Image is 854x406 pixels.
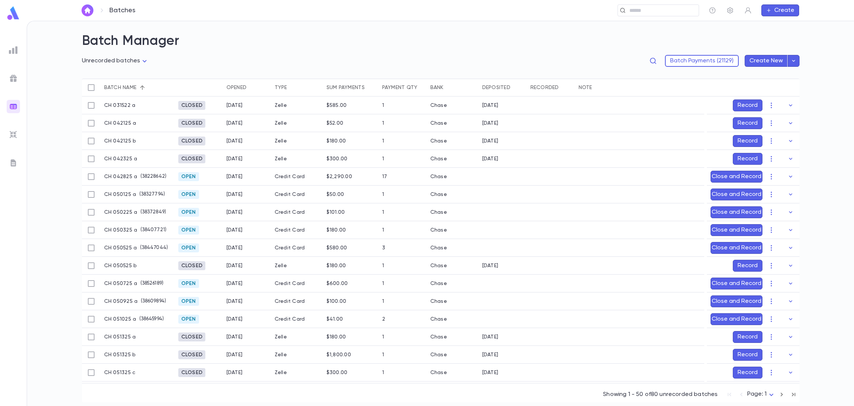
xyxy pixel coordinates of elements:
[178,263,206,269] span: Closed
[327,174,352,180] div: $2,290.00
[711,171,762,183] button: Close and Record
[430,156,447,162] div: Chase
[271,239,323,257] div: Credit Card
[226,298,243,304] div: 5/9/2025
[138,209,166,216] p: ( 38372849 )
[430,209,447,215] div: Chase
[136,191,165,198] p: ( 38327794 )
[733,331,762,343] button: Record
[178,154,206,163] div: Closed 4/23/2025
[482,120,499,126] div: 4/21/2025
[226,209,243,215] div: 5/2/2025
[100,79,175,96] div: Batch name
[104,156,138,162] p: CH 042325 a
[104,334,136,340] p: CH 051325 a
[82,58,140,64] span: Unrecorded batches
[479,79,527,96] div: Deposited
[711,242,762,254] button: Close and Record
[482,102,499,108] div: 3/15/2022
[6,6,21,20] img: logo
[430,281,447,287] div: Chase
[430,298,447,304] div: Chase
[223,79,271,96] div: Opened
[178,298,199,304] span: Open
[382,227,384,233] div: 1
[226,191,243,197] div: 5/1/2025
[178,333,206,341] div: Closed 5/13/2025
[327,79,365,96] div: Sum payments
[382,281,384,287] div: 1
[482,334,499,340] div: 5/13/2025
[327,245,347,251] div: $580.00
[430,120,447,126] div: Chase
[382,191,384,197] div: 1
[9,158,18,167] img: letters_grey.7941b92b52307dd3b8a917253454ce1c.svg
[138,226,166,234] p: ( 38407721 )
[327,316,343,322] div: $41.00
[323,79,378,96] div: Sum payments
[275,79,287,96] div: Type
[327,227,346,233] div: $180.00
[711,278,762,289] button: Close and Record
[9,46,18,55] img: reports_grey.c525e4749d1bce6a11f5fe2a8de1b229.svg
[430,245,447,251] div: Chase
[104,352,136,358] p: CH 051325 b
[382,263,384,269] div: 1
[178,281,199,287] span: Open
[430,102,447,108] div: Chase
[382,102,384,108] div: 1
[9,102,18,111] img: batches_gradient.0a22e14384a92aa4cd678275c0c39cc4.svg
[178,245,199,251] span: Open
[711,295,762,307] button: Close and Record
[226,281,243,287] div: 5/7/2025
[482,263,499,269] div: 5/5/2025
[271,150,323,168] div: Zelle
[109,6,135,14] p: Batches
[530,79,559,96] div: Recorded
[271,382,323,399] div: Zelle
[178,350,206,359] div: Closed 5/13/2025
[271,221,323,239] div: Credit Card
[104,245,137,251] p: CH 050525 a
[327,209,345,215] div: $101.00
[430,138,447,144] div: Chase
[136,82,148,94] button: Sort
[226,120,243,126] div: 4/21/2025
[382,245,385,251] div: 3
[382,298,384,304] div: 1
[104,174,138,180] p: CH 042825 a
[427,79,479,96] div: Bank
[382,334,384,340] div: 1
[327,281,348,287] div: $600.00
[226,352,243,358] div: 5/13/2025
[178,138,206,144] span: Closed
[382,156,384,162] div: 1
[430,352,447,358] div: Chase
[178,316,199,322] span: Open
[327,352,351,358] div: $1,800.00
[733,135,762,147] button: Record
[178,119,206,128] div: Closed 4/21/2025
[9,130,18,139] img: imports_grey.530a8a0e642e233f2baf0ef88e8c9fcb.svg
[527,79,575,96] div: Recorded
[327,102,347,108] div: $585.00
[733,349,762,361] button: Record
[136,315,164,323] p: ( 38645994 )
[178,227,199,233] span: Open
[579,79,592,96] div: Note
[178,209,199,215] span: Open
[271,292,323,310] div: Credit Card
[747,389,775,400] div: Page: 1
[271,186,323,203] div: Credit Card
[178,174,199,180] span: Open
[226,334,243,340] div: 5/13/2025
[271,328,323,346] div: Zelle
[226,174,243,180] div: 4/28/2025
[178,261,206,270] div: Closed 5/5/2025
[482,370,499,376] div: 5/13/2025
[104,316,136,322] p: CH 051025 a
[711,313,762,325] button: Close and Record
[226,102,243,108] div: 7/21/2025
[327,370,348,376] div: $300.00
[747,391,767,397] span: Page: 1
